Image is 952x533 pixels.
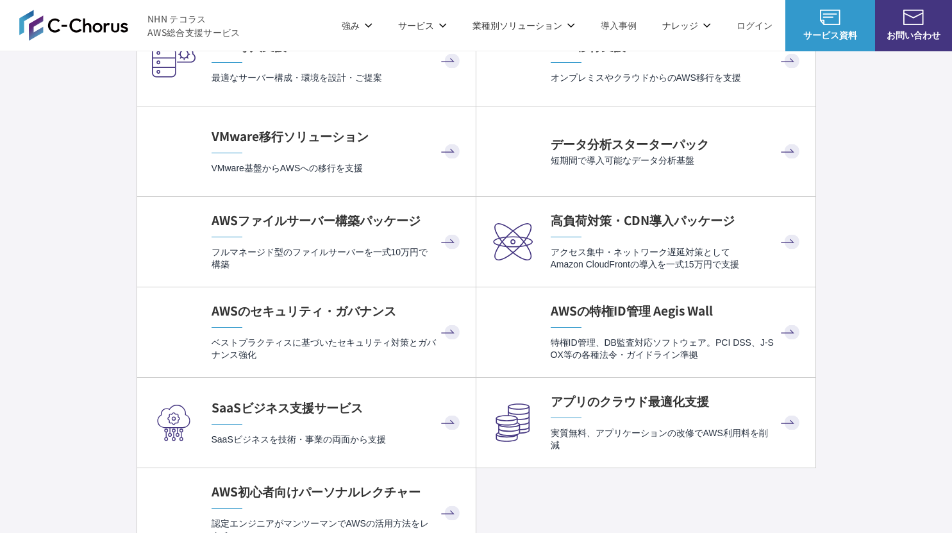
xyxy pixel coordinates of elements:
[476,106,815,196] a: データ分析スターターパック 短期間で導入可能なデータ分析基盤
[476,378,815,468] a: アプリのクラウド最適化支援 実質無料、アプリケーションの改修でAWS利用料を削減
[137,16,476,106] a: AWS導入支援 最適なサーバー構成・環境を設計・ご提案
[137,287,476,377] a: AWSのセキュリティ・ガバナンス ベストプラクティスに基づいたセキュリティ対策とガバナンス強化
[398,19,447,32] p: サービス
[19,10,128,40] img: AWS総合支援サービス C-Chorus
[551,135,803,153] h4: データ分析スターターパック
[551,212,803,229] h4: 高負荷対策・CDN導入パッケージ
[212,399,463,416] h4: SaaSビジネス支援サービス
[551,72,803,84] p: オンプレミスやクラウドからのAWS移行を支援
[212,162,463,174] p: VMware基盤からAWSへの移行を支援
[212,302,463,319] h4: AWSのセキュリティ・ガバナンス
[137,378,476,468] a: SaaSビジネス支援サービス SaaSビジネスを技術・事業の両面から支援
[551,337,803,362] p: 特権ID管理、DB監査対応ソフトウェア。PCI DSS、J-SOX等の各種法令・ガイドライン準拠
[19,10,240,40] a: AWS総合支援サービス C-Chorus NHN テコラスAWS総合支援サービス
[212,483,463,500] h4: AWS初心者向けパーソナルレクチャー
[212,72,463,84] p: 最適なサーバー構成・環境を設計・ご提案
[785,28,875,42] span: サービス資料
[820,10,840,25] img: AWS総合支援サービス C-Chorus サービス資料
[147,12,240,39] span: NHN テコラス AWS総合支援サービス
[472,19,575,32] p: 業種別ソリューション
[551,427,803,452] p: 実質無料、アプリケーションの改修でAWS利用料を削減
[212,246,463,271] p: フルマネージド型のファイルサーバーを一式10万円で構築
[662,19,711,32] p: ナレッジ
[137,197,476,287] a: AWSファイルサーバー構築パッケージ フルマネージド型のファイルサーバーを一式10万円で構築
[903,10,924,25] img: お問い合わせ
[601,19,637,32] a: 導入事例
[476,197,815,287] a: 高負荷対策・CDN導入パッケージ アクセス集中・ネットワーク遅延対策としてAmazon CloudFrontの導入を一式15万円で支援
[551,393,803,410] h4: アプリのクラウド最適化支援
[551,302,803,319] h4: AWSの特権ID管理 Aegis Wall
[476,16,815,106] a: AWS移行支援 オンプレミスやクラウドからのAWS移行を支援
[137,106,476,196] a: VMware移行ソリューション VMware基盤からAWSへの移行を支援
[875,28,952,42] span: お問い合わせ
[476,287,815,377] a: AWSの特権ID管理 Aegis Wall 特権ID管理、DB監査対応ソフトウェア。PCI DSS、J-SOX等の各種法令・ガイドライン準拠
[212,212,463,229] h4: AWSファイルサーバー構築パッケージ
[212,434,463,446] p: SaaSビジネスを技術・事業の両面から支援
[212,337,463,362] p: ベストプラクティスに基づいたセキュリティ対策とガバナンス強化
[551,246,803,271] p: アクセス集中・ネットワーク遅延対策として Amazon CloudFrontの導入を一式15万円で支援
[551,155,803,167] p: 短期間で導入可能なデータ分析基盤
[342,19,372,32] p: 強み
[212,128,463,145] h4: VMware移行ソリューション
[737,19,772,32] a: ログイン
